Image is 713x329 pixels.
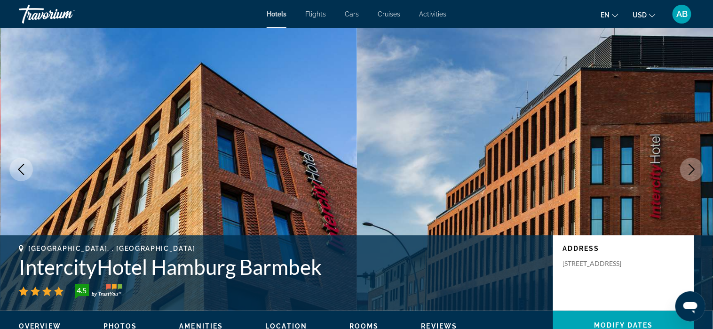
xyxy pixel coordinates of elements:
span: AB [676,9,688,19]
button: Next image [680,158,704,181]
h1: IntercityHotel Hamburg Barmbek [19,255,544,279]
span: en [601,11,610,19]
p: Address [562,245,685,252]
a: Activities [419,10,446,18]
span: [GEOGRAPHIC_DATA], , [GEOGRAPHIC_DATA] [28,245,196,252]
img: TrustYou guest rating badge [75,284,122,299]
a: Hotels [267,10,286,18]
a: Travorium [19,2,113,26]
button: Previous image [9,158,33,181]
button: Change language [601,8,618,22]
span: USD [633,11,647,19]
p: [STREET_ADDRESS] [562,259,638,268]
button: User Menu [670,4,694,24]
a: Cruises [378,10,400,18]
div: 4.5 [72,285,91,296]
a: Cars [345,10,359,18]
span: Modify Dates [594,321,653,329]
a: Flights [305,10,326,18]
button: Change currency [633,8,656,22]
iframe: Button to launch messaging window [675,291,705,321]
